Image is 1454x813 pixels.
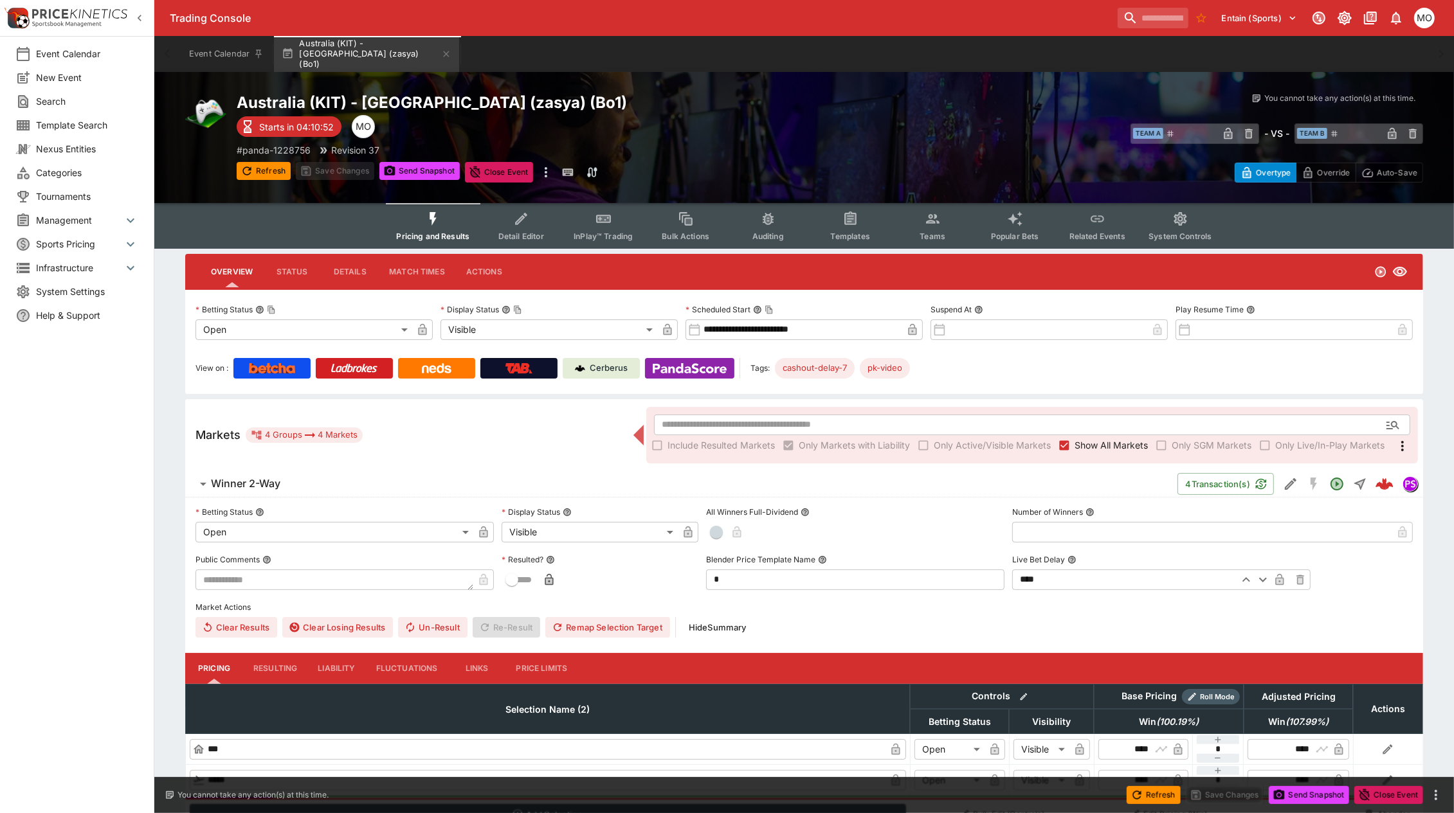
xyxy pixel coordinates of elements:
[590,362,628,375] p: Cerberus
[1013,739,1069,760] div: Visible
[1279,472,1302,496] button: Edit Detail
[195,319,412,340] div: Open
[563,358,640,379] a: Cerberus
[860,362,910,375] span: pk-video
[251,427,358,443] div: 4 Groups 4 Markets
[195,506,253,517] p: Betting Status
[799,438,910,452] span: Only Markets with Liability
[36,190,138,203] span: Tournaments
[750,358,770,379] label: Tags:
[170,12,1113,25] div: Trading Console
[36,47,138,60] span: Event Calendar
[36,71,138,84] span: New Event
[1381,413,1404,436] button: Open
[352,115,375,138] div: Mark O'Loughlan
[195,554,260,565] p: Public Comments
[1333,6,1356,30] button: Toggle light/dark mode
[36,118,138,132] span: Template Search
[1214,8,1305,28] button: Select Tenant
[181,36,271,72] button: Event Calendar
[177,789,329,801] p: You cannot take any action(s) at this time.
[765,305,774,314] button: Copy To Clipboard
[1018,714,1085,729] span: Visibility
[1068,555,1077,564] button: Live Bet Delay
[662,231,709,241] span: Bulk Actions
[396,231,469,241] span: Pricing and Results
[1118,8,1188,28] input: search
[195,358,228,379] label: View on :
[1191,8,1212,28] button: No Bookmarks
[491,702,604,717] span: Selection Name (2)
[1376,475,1394,493] img: logo-cerberus--red.svg
[331,143,379,157] p: Revision 37
[237,93,830,112] h2: Copy To Clipboard
[831,231,870,241] span: Templates
[1353,684,1422,733] th: Actions
[545,617,670,638] button: Remap Selection Target
[36,166,138,179] span: Categories
[1403,476,1418,492] div: pandascore
[1012,506,1083,517] p: Number of Winners
[1015,688,1032,705] button: Bulk edit
[379,162,460,180] button: Send Snapshot
[910,684,1094,709] th: Controls
[195,427,241,442] h5: Markets
[36,308,138,322] span: Help & Support
[1325,472,1349,496] button: Open
[321,256,379,287] button: Details
[1254,714,1343,729] span: Win(107.99%)
[1297,128,1327,139] span: Team B
[267,305,276,314] button: Copy To Clipboard
[1302,472,1325,496] button: SGM Disabled
[1246,305,1255,314] button: Play Resume Time
[422,363,451,373] img: Neds
[1069,231,1125,241] span: Related Events
[506,653,578,684] button: Price Limits
[398,617,467,638] button: Un-Result
[1013,770,1069,791] div: Visible
[255,305,264,314] button: Betting StatusCopy To Clipboard
[1244,684,1353,709] th: Adjusted Pricing
[1403,477,1417,491] img: pandascore
[920,231,945,241] span: Teams
[1176,304,1244,315] p: Play Resume Time
[1264,127,1289,140] h6: - VS -
[914,739,985,760] div: Open
[1329,476,1345,492] svg: Open
[974,305,983,314] button: Suspend At
[1385,6,1408,30] button: Notifications
[195,304,253,315] p: Betting Status
[1086,508,1095,517] button: Number of Winners
[1127,786,1181,804] button: Refresh
[465,162,534,183] button: Close Event
[1172,438,1251,452] span: Only SGM Markets
[563,508,572,517] button: Display Status
[546,555,555,564] button: Resulted?
[1125,714,1213,729] span: Win(100.19%)
[1286,714,1329,729] em: ( 107.99 %)
[36,285,138,298] span: System Settings
[775,358,855,379] div: Betting Target: cerberus
[1256,166,1291,179] p: Overtype
[4,5,30,31] img: PriceKinetics Logo
[706,506,798,517] p: All Winners Full-Dividend
[1156,714,1199,729] em: ( 100.19 %)
[243,653,307,684] button: Resulting
[185,93,226,134] img: esports.png
[201,256,263,287] button: Overview
[502,522,677,542] div: Visible
[505,363,532,373] img: TabNZ
[282,617,393,638] button: Clear Losing Results
[36,213,123,227] span: Management
[653,363,727,373] img: Panda Score
[1177,473,1274,495] button: 4Transaction(s)
[1317,166,1350,179] p: Override
[1428,787,1444,803] button: more
[502,554,543,565] p: Resulted?
[1395,438,1410,454] svg: More
[195,598,1413,617] label: Market Actions
[668,438,775,452] span: Include Resulted Markets
[818,555,827,564] button: Blender Price Template Name
[1075,438,1148,452] span: Show All Markets
[752,231,784,241] span: Auditing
